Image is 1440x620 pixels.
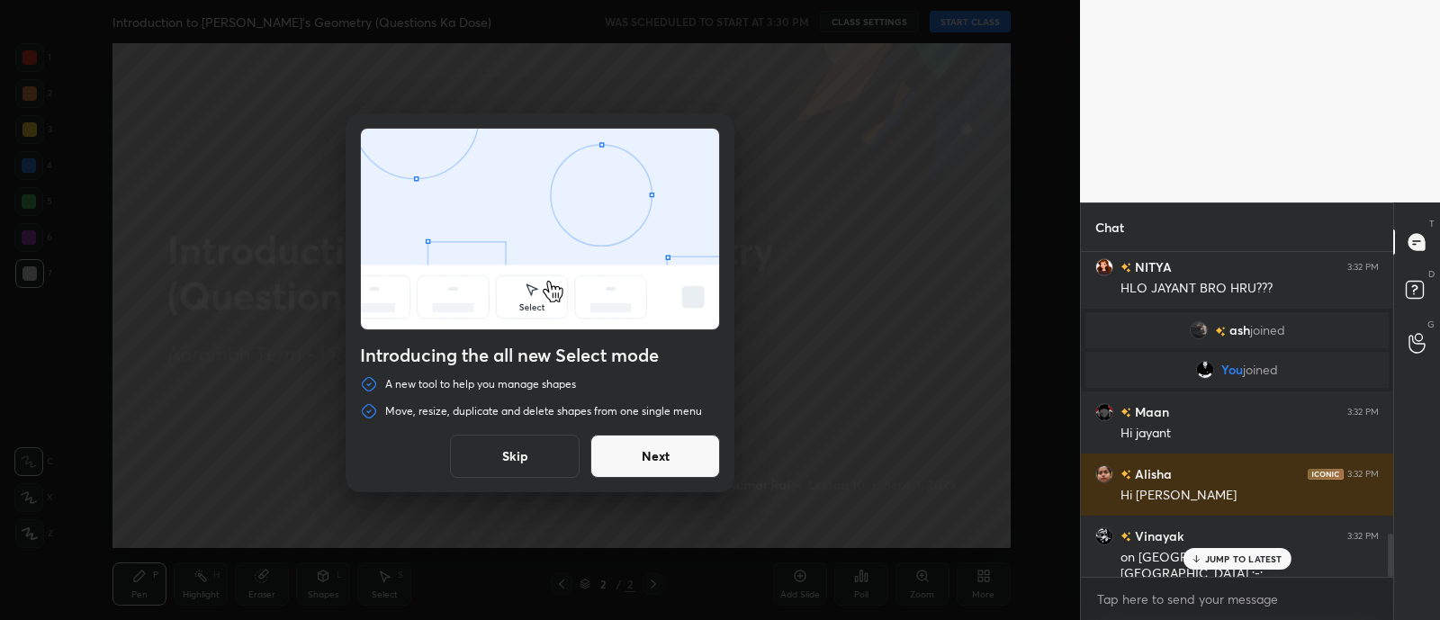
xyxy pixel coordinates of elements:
[1221,363,1243,377] span: You
[1215,327,1226,337] img: no-rating-badge.077c3623.svg
[1131,464,1172,483] h6: Alisha
[1347,262,1379,273] div: 3:32 PM
[1347,407,1379,418] div: 3:32 PM
[1120,532,1131,542] img: no-rating-badge.077c3623.svg
[1081,203,1138,251] p: Chat
[360,345,720,366] h4: Introducing the all new Select mode
[1120,487,1379,505] div: Hi [PERSON_NAME]
[1196,361,1214,379] img: 09eacaca48724f39b2bfd7afae5e8fbc.jpg
[1120,549,1379,583] div: on [GEOGRAPHIC_DATA],[GEOGRAPHIC_DATA] ;-;
[1095,403,1113,421] img: e742c77068854d38b62edfe9d76b236f.jpg
[1229,323,1250,337] span: ash
[1347,469,1379,480] div: 3:32 PM
[1120,425,1379,443] div: Hi jayant
[590,435,720,478] button: Next
[1095,527,1113,545] img: f31d75856bf0493ebb15c4f599037d54.jpg
[1190,321,1208,339] img: 004005d1213e4343b50bd406bdbdd809.jpg
[1205,553,1282,564] p: JUMP TO LATEST
[450,435,580,478] button: Skip
[1427,318,1435,331] p: G
[1429,217,1435,230] p: T
[1243,363,1278,377] span: joined
[385,377,576,391] p: A new tool to help you manage shapes
[1095,465,1113,483] img: 43aac24cd5c248438064e118d531e316.jpg
[1120,280,1379,298] div: HLO JAYANT BRO HRU???
[1120,408,1131,418] img: no-rating-badge.077c3623.svg
[1131,526,1183,545] h6: Vinayak
[1081,252,1393,577] div: grid
[1131,402,1169,421] h6: Maan
[1428,267,1435,281] p: D
[1120,470,1131,480] img: no-rating-badge.077c3623.svg
[361,129,719,333] div: animation
[1131,257,1172,276] h6: NITYA
[1120,263,1131,273] img: no-rating-badge.077c3623.svg
[1250,323,1285,337] span: joined
[1308,469,1344,480] img: iconic-dark.1390631f.png
[385,404,702,418] p: Move, resize, duplicate and delete shapes from one single menu
[1095,258,1113,276] img: 65536f5d6f91429ba730020e6e3afff7.jpg
[1347,531,1379,542] div: 3:32 PM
